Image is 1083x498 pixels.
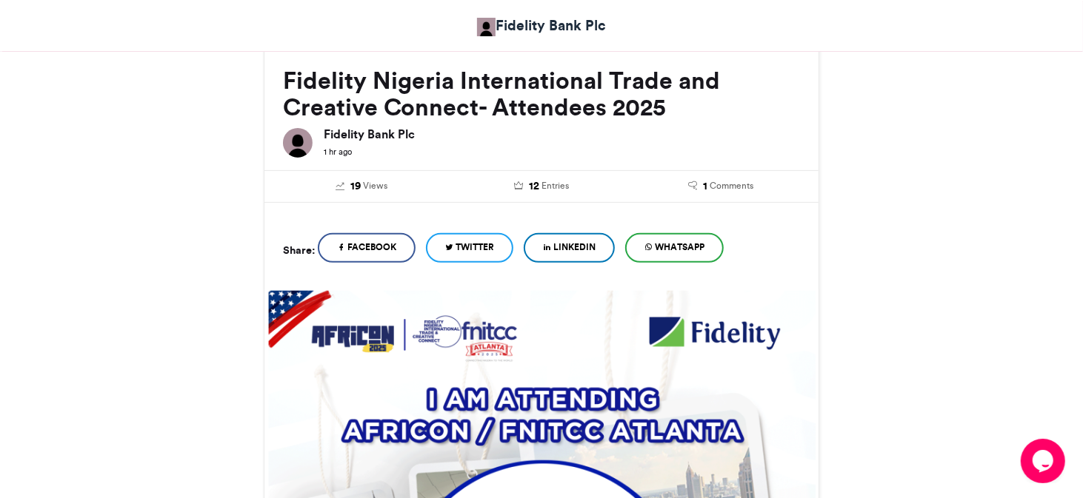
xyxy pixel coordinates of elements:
a: 19 Views [283,178,441,195]
a: WhatsApp [625,233,724,263]
span: 19 [350,178,361,195]
span: Views [363,179,387,192]
span: 12 [529,178,539,195]
a: 1 Comments [642,178,800,195]
span: Twitter [456,240,494,254]
h2: Fidelity Nigeria International Trade and Creative Connect- Attendees 2025 [283,67,800,121]
h6: Fidelity Bank Plc [324,128,800,140]
span: 1 [704,178,708,195]
a: 12 Entries [463,178,621,195]
h5: Share: [283,240,315,260]
a: Fidelity Bank Plc [477,15,606,36]
img: Fidelity Bank Plc [283,128,313,158]
a: LinkedIn [524,233,615,263]
iframe: chat widget [1021,439,1068,483]
span: Comments [710,179,754,192]
span: Entries [541,179,569,192]
span: WhatsApp [655,240,704,254]
a: Twitter [426,233,513,263]
small: 1 hr ago [324,147,352,157]
span: Facebook [347,240,396,254]
a: Facebook [318,233,416,263]
span: LinkedIn [553,240,596,254]
img: Fidelity Bank [477,18,496,36]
